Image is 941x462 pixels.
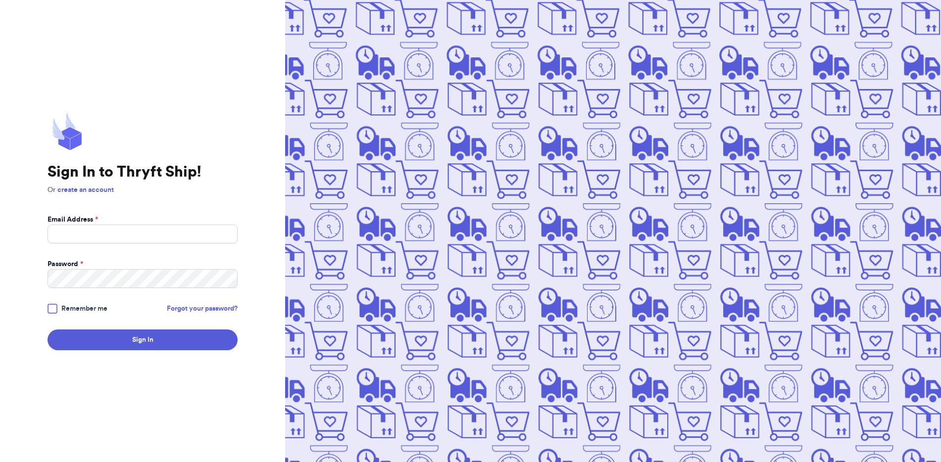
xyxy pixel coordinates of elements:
a: Forgot your password? [167,304,238,314]
button: Sign In [48,329,238,350]
label: Email Address [48,215,98,225]
span: Remember me [61,304,107,314]
a: create an account [57,186,114,193]
p: Or [48,185,238,195]
label: Password [48,259,83,269]
h1: Sign In to Thryft Ship! [48,163,238,181]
